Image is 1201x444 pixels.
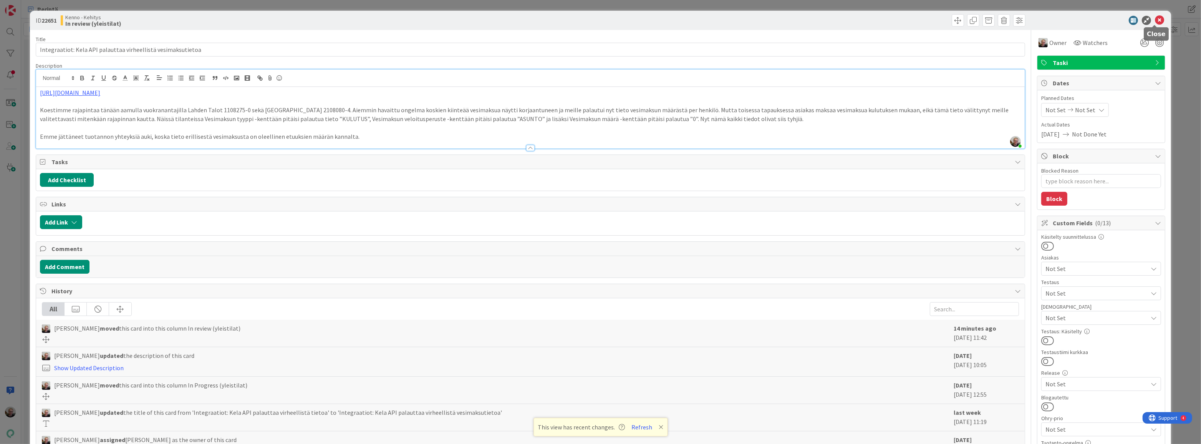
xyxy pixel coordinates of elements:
span: Not Set [1045,264,1148,273]
span: Not Set [1045,424,1144,435]
input: Search... [930,302,1019,316]
div: Testaus: Käsitelty [1041,329,1161,334]
span: Custom Fields [1053,218,1151,228]
div: Release [1041,370,1161,376]
b: 22651 [41,17,57,24]
span: Dates [1053,78,1151,88]
b: [DATE] [954,352,972,359]
span: Not Set [1045,379,1148,389]
div: All [42,303,65,316]
input: type card name here... [36,43,1025,57]
span: Taski [1053,58,1151,67]
b: assigned [100,436,125,444]
img: JH [42,381,50,390]
label: Blocked Reason [1041,167,1078,174]
span: History [51,286,1011,296]
button: Add Comment [40,260,89,274]
div: [DATE] 11:42 [954,324,1019,343]
div: Asiakas [1041,255,1161,260]
span: Tasks [51,157,1011,166]
span: [PERSON_NAME] the description of this card [54,351,194,360]
span: [PERSON_NAME] this card into this column In Progress (yleistilat) [54,381,247,390]
span: ID [36,16,57,25]
span: Description [36,62,62,69]
img: JH [42,324,50,333]
b: In review (yleistilat) [65,20,121,27]
h5: Close [1147,30,1166,38]
img: JH [42,409,50,417]
span: This view has recent changes. [538,422,625,432]
div: [DEMOGRAPHIC_DATA] [1041,304,1161,309]
div: [DATE] 12:55 [954,381,1019,400]
span: Watchers [1083,38,1108,47]
span: Koestimme rajapintaa tänään aamulla vuokranantajilla Lahden Talot 1108275-0 sekä [GEOGRAPHIC_DATA... [40,106,1010,123]
b: updated [100,352,123,359]
button: Add Checklist [40,173,94,187]
span: ( 0/13 ) [1095,219,1111,227]
div: [DATE] 10:05 [954,351,1019,372]
b: moved [100,324,119,332]
a: Show Updated Description [54,364,124,372]
img: p6a4HZyo4Mr4c9ktn731l0qbKXGT4cnd.jpg [1010,136,1021,147]
b: [DATE] [954,381,972,389]
a: [URL][DOMAIN_NAME] [40,89,100,96]
label: Title [36,36,46,43]
button: Refresh [629,422,655,432]
div: Ohry-prio [1041,416,1161,421]
div: [DATE] 11:19 [954,408,1019,427]
span: Owner [1049,38,1067,47]
div: Blogautettu [1041,395,1161,400]
b: 14 minutes ago [954,324,996,332]
img: JH [42,352,50,360]
img: JH [1039,38,1048,47]
b: moved [100,381,119,389]
span: Block [1053,151,1151,161]
b: last week [954,409,981,416]
button: Add Link [40,215,82,229]
button: Block [1041,192,1067,206]
span: Support [16,1,35,10]
div: Testaustiimi kurkkaa [1041,349,1161,355]
div: Käsitelty suunnittelussa [1041,234,1161,239]
span: Comments [51,244,1011,253]
span: Links [51,200,1011,209]
span: Kenno - Kehitys [65,14,121,20]
div: 4 [40,3,42,9]
span: Not Set [1045,289,1148,298]
span: Not Set [1045,105,1066,115]
span: Emme jättäneet tuotannon yhteyksiä auki, koska tieto erillisestä vesimaksusta on oleellinen etuuk... [40,133,359,140]
div: Testaus [1041,279,1161,285]
span: [PERSON_NAME] this card into this column In review (yleistilat) [54,324,240,333]
b: updated [100,409,123,416]
span: [DATE] [1041,130,1060,139]
span: Not Set [1045,313,1148,323]
b: [DATE] [954,436,972,444]
span: [PERSON_NAME] the title of this card from 'Integraatiot: Kela API palauttaa virheellistä tietoa' ... [54,408,502,417]
span: Planned Dates [1041,94,1161,102]
span: Actual Dates [1041,121,1161,129]
span: Not Done Yet [1072,130,1107,139]
span: Not Set [1075,105,1095,115]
